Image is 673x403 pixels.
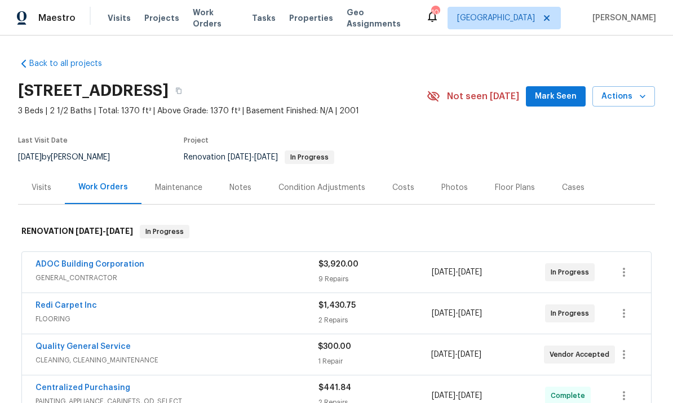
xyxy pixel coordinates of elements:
div: 9 Repairs [318,273,432,285]
span: Last Visit Date [18,137,68,144]
span: [GEOGRAPHIC_DATA] [457,12,535,24]
span: - [228,153,278,161]
div: Condition Adjustments [278,182,365,193]
span: Actions [601,90,646,104]
span: [PERSON_NAME] [588,12,656,24]
span: In Progress [551,267,594,278]
div: Work Orders [78,181,128,193]
span: Vendor Accepted [550,349,614,360]
span: Work Orders [193,7,238,29]
span: Geo Assignments [347,7,412,29]
span: [DATE] [432,309,455,317]
span: [DATE] [432,392,455,400]
span: GENERAL_CONTRACTOR [36,272,318,284]
span: $441.84 [318,384,351,392]
span: $300.00 [318,343,351,351]
span: [DATE] [432,268,455,276]
span: In Progress [286,154,333,161]
span: [DATE] [458,268,482,276]
span: FLOORING [36,313,318,325]
div: Visits [32,182,51,193]
button: Actions [592,86,655,107]
span: [DATE] [458,351,481,358]
span: Maestro [38,12,76,24]
div: Floor Plans [495,182,535,193]
h6: RENOVATION [21,225,133,238]
span: - [432,308,482,319]
span: Mark Seen [535,90,577,104]
span: [DATE] [18,153,42,161]
span: - [432,390,482,401]
div: by [PERSON_NAME] [18,150,123,164]
span: In Progress [141,226,188,237]
span: $1,430.75 [318,302,356,309]
span: Complete [551,390,590,401]
span: Visits [108,12,131,24]
span: CLEANING, CLEANING_MAINTENANCE [36,355,318,366]
span: [DATE] [431,351,455,358]
div: Costs [392,182,414,193]
div: Photos [441,182,468,193]
a: ADOC Building Corporation [36,260,144,268]
div: Maintenance [155,182,202,193]
span: Projects [144,12,179,24]
span: Project [184,137,209,144]
span: [DATE] [106,227,133,235]
div: Cases [562,182,585,193]
a: Centralized Purchasing [36,384,130,392]
span: Not seen [DATE] [447,91,519,102]
div: 10 [431,7,439,18]
h2: [STREET_ADDRESS] [18,85,169,96]
div: 2 Repairs [318,315,432,326]
div: 1 Repair [318,356,431,367]
a: Redi Carpet Inc [36,302,97,309]
button: Mark Seen [526,86,586,107]
span: Renovation [184,153,334,161]
span: Properties [289,12,333,24]
span: In Progress [551,308,594,319]
a: Back to all projects [18,58,126,69]
div: RENOVATION [DATE]-[DATE]In Progress [18,214,655,250]
span: [DATE] [76,227,103,235]
span: - [76,227,133,235]
a: Quality General Service [36,343,131,351]
span: Tasks [252,14,276,22]
span: [DATE] [458,309,482,317]
span: $3,920.00 [318,260,358,268]
span: [DATE] [458,392,482,400]
span: [DATE] [228,153,251,161]
span: 3 Beds | 2 1/2 Baths | Total: 1370 ft² | Above Grade: 1370 ft² | Basement Finished: N/A | 2001 [18,105,427,117]
span: [DATE] [254,153,278,161]
span: - [432,267,482,278]
div: Notes [229,182,251,193]
button: Copy Address [169,81,189,101]
span: - [431,349,481,360]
